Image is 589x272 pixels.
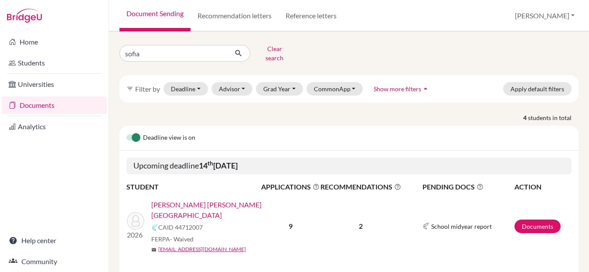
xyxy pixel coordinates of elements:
h5: Upcoming deadline [126,158,572,174]
span: Filter by [135,85,160,93]
a: [EMAIL_ADDRESS][DOMAIN_NAME] [158,245,246,253]
strong: 4 [523,113,528,122]
a: [PERSON_NAME] [PERSON_NAME][GEOGRAPHIC_DATA] [151,200,267,220]
span: students in total [528,113,579,122]
a: Documents [2,96,107,114]
b: 14 [DATE] [199,161,238,170]
span: - Waived [170,235,194,243]
span: Deadline view is on [143,133,195,143]
span: School midyear report [431,222,492,231]
button: Deadline [163,82,208,96]
span: APPLICATIONS [261,182,320,192]
button: Clear search [250,42,299,65]
span: CAID 44712007 [158,223,203,232]
th: STUDENT [126,181,261,193]
button: Grad Year [256,82,303,96]
span: mail [151,247,157,252]
a: Students [2,54,107,72]
sup: th [208,160,213,167]
span: PENDING DOCS [422,182,514,192]
button: CommonApp [306,82,363,96]
button: [PERSON_NAME] [511,7,579,24]
img: Bridge-U [7,9,42,23]
p: 2026 [127,230,144,240]
a: Analytics [2,118,107,135]
p: 2 [320,221,401,231]
i: filter_list [126,85,133,92]
input: Find student by name... [119,45,228,62]
img: Castro Montvelisky, Sofía [127,212,144,230]
button: Show more filtersarrow_drop_up [366,82,437,96]
img: Common App logo [422,223,429,230]
a: Documents [514,220,561,233]
a: Home [2,33,107,51]
span: RECOMMENDATIONS [320,182,401,192]
b: 9 [289,222,293,230]
button: Advisor [211,82,253,96]
span: Show more filters [374,85,421,93]
i: arrow_drop_up [421,84,430,93]
button: Apply default filters [503,82,572,96]
a: Community [2,253,107,270]
th: ACTION [514,181,572,193]
a: Help center [2,232,107,249]
span: FERPA [151,234,194,244]
img: Common App logo [151,224,158,231]
a: Universities [2,76,107,93]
